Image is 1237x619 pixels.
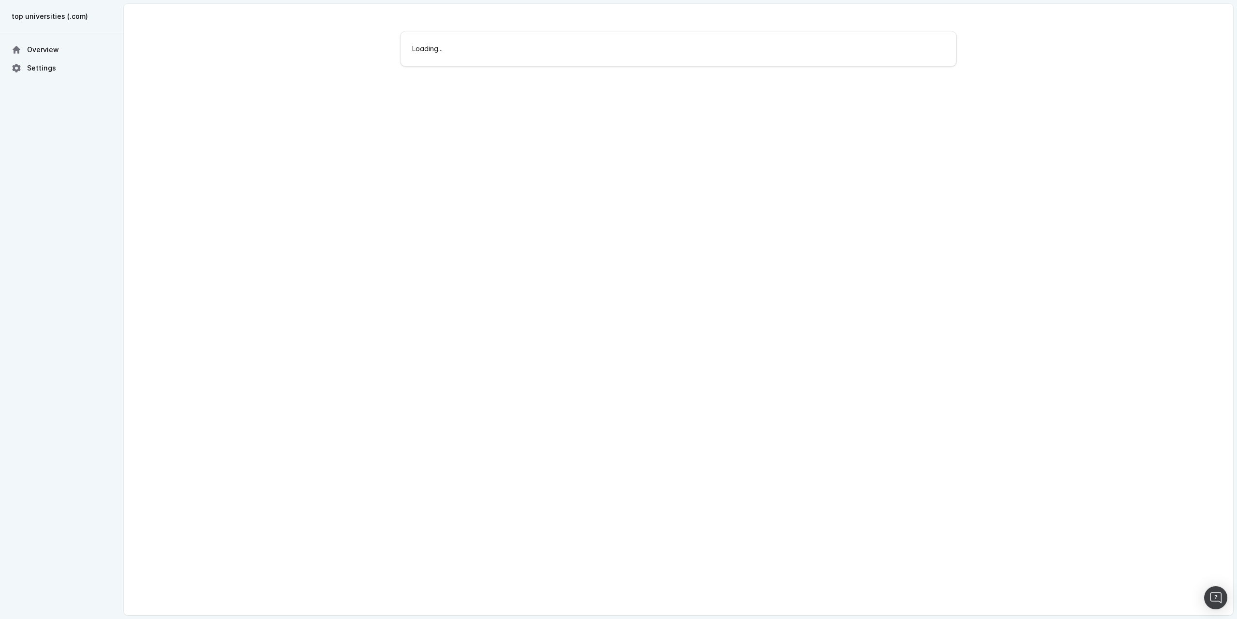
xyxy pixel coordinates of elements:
[1204,586,1227,609] div: Open Intercom Messenger
[8,41,116,58] a: Overview
[8,8,116,25] button: top universities (.com)
[27,45,59,55] span: Overview
[401,43,956,55] div: Loading ...
[27,63,56,73] span: Settings
[12,12,88,21] span: top universities (.com)
[8,59,116,77] a: Settings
